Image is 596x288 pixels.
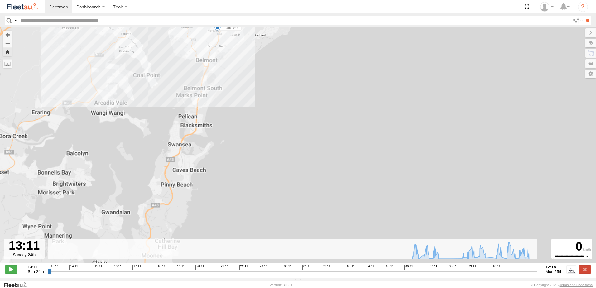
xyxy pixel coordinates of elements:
span: 13:11 [50,265,59,270]
span: 22:11 [239,265,248,270]
span: 20:11 [195,265,204,270]
span: 23:11 [259,265,267,270]
span: 21:11 [220,265,228,270]
span: 16:11 [113,265,122,270]
label: Search Filter Options [570,16,584,25]
label: Search Query [13,16,18,25]
span: 09:11 [468,265,476,270]
span: 10:11 [492,265,501,270]
span: 00:11 [283,265,292,270]
div: Version: 306.00 [270,283,293,287]
span: 06:11 [404,265,413,270]
span: 15:11 [94,265,102,270]
span: 14:11 [69,265,78,270]
span: Sun 24th Aug 2025 [28,269,44,274]
label: 11:59 Mon [218,25,242,31]
span: 19:11 [176,265,185,270]
a: Terms and Conditions [560,283,593,287]
strong: 12:18 [546,265,562,269]
span: 02:11 [322,265,330,270]
div: © Copyright 2025 - [531,283,593,287]
span: 05:11 [385,265,394,270]
button: Zoom out [3,39,12,48]
div: James Cullen [538,2,556,12]
span: 07:11 [429,265,437,270]
button: Zoom Home [3,48,12,56]
span: 18:11 [157,265,166,270]
button: Zoom in [3,31,12,39]
a: Visit our Website [3,282,32,288]
span: 08:11 [448,265,457,270]
label: Measure [3,59,12,68]
div: 0 [552,240,591,254]
span: 03:11 [346,265,355,270]
label: Map Settings [585,70,596,78]
img: fleetsu-logo-horizontal.svg [6,2,39,11]
span: Mon 25th Aug 2025 [546,269,562,274]
span: 04:11 [366,265,374,270]
span: 17:11 [132,265,141,270]
i: ? [578,2,588,12]
strong: 13:11 [28,265,44,269]
label: Close [579,265,591,273]
label: Play/Stop [5,265,17,273]
span: 01:11 [302,265,311,270]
